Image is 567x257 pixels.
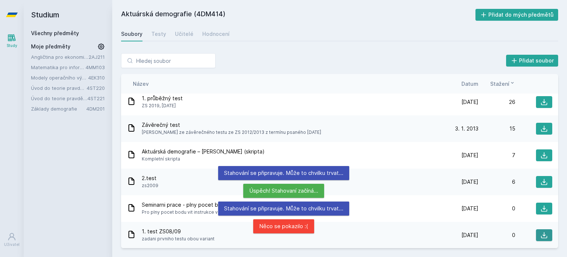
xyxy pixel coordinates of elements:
[461,178,478,186] span: [DATE]
[31,84,87,92] a: Úvod do teorie pravděpodobnosti a matematické statistiky
[478,152,515,159] div: 7
[253,219,314,233] div: Něco se pokazilo :(
[478,125,515,132] div: 15
[478,98,515,106] div: 26
[4,242,20,247] div: Uživatel
[142,235,214,243] span: zadani prvniho testu obou variant
[31,64,86,71] a: Matematika pro informatiky a statistiky
[133,80,149,88] button: Název
[88,75,105,81] a: 4EK310
[121,53,216,68] input: Hledej soubor
[142,209,259,216] span: Pro plny pocet bodu vit instrukce v souboru .txt
[142,175,158,182] span: 2.test
[175,27,193,41] a: Učitelé
[31,53,89,61] a: Angličtina pro ekonomická studia 1 (B2/C1)
[142,102,183,109] span: ZS 2019, [DATE]
[218,166,349,180] div: Stahování se připravuje. Může to chvilku trvat…
[31,105,86,112] a: Základy demografie
[202,30,230,38] div: Hodnocení
[121,9,475,21] h2: Aktuárská demografie (4DM414)
[142,129,321,136] span: [PERSON_NAME] ze závěrečného testu ze ZS 2012/2013 z termínu psaného [DATE]
[142,121,321,129] span: Závěrečný test
[7,43,17,48] div: Study
[142,228,214,235] span: 1. test ZS08/09
[455,125,478,132] span: 3. 1. 2013
[461,98,478,106] span: [DATE]
[1,229,22,251] a: Uživatel
[31,95,87,102] a: Úvod do teorie pravděpodobnosti a matematické statistiky
[87,95,105,101] a: 4ST221
[490,80,515,88] button: Stažení
[1,30,22,52] a: Study
[506,55,559,67] button: Přidat soubor
[142,155,265,163] span: Kompletní skripta
[461,205,478,212] span: [DATE]
[86,64,105,70] a: 4MM103
[142,182,158,189] span: zs2009
[475,9,559,21] button: Přidat do mých předmětů
[142,95,183,102] span: 1. průběžný test
[243,184,324,198] div: Úspěch! Stahovaní začíná…
[121,30,142,38] div: Soubory
[175,30,193,38] div: Učitelé
[31,74,88,81] a: Modely operačního výzkumu
[31,43,71,50] span: Moje předměty
[142,148,265,155] span: Aktuárská demografie – [PERSON_NAME] (skripta)
[151,27,166,41] a: Testy
[478,178,515,186] div: 6
[461,231,478,239] span: [DATE]
[87,85,105,91] a: 4ST220
[461,80,478,88] button: Datum
[31,30,79,36] a: Všechny předměty
[202,27,230,41] a: Hodnocení
[86,106,105,112] a: 4DM201
[142,201,259,209] span: Seminarni prace - plny pocet bodu (ZS2012/13)
[478,231,515,239] div: 0
[490,80,509,88] span: Stažení
[218,202,349,216] div: Stahování se připravuje. Může to chvilku trvat…
[478,205,515,212] div: 0
[461,152,478,159] span: [DATE]
[121,27,142,41] a: Soubory
[89,54,105,60] a: 2AJ211
[151,30,166,38] div: Testy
